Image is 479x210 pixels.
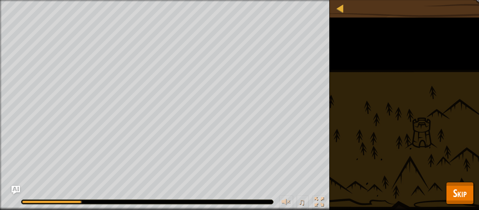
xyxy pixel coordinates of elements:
button: Toggle fullscreen [312,196,326,210]
button: Ask AI [12,186,20,194]
button: Skip [446,182,474,204]
span: ♫ [298,197,305,207]
button: Adjust volume [279,196,293,210]
button: ♫ [297,196,309,210]
span: Skip [453,186,467,200]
